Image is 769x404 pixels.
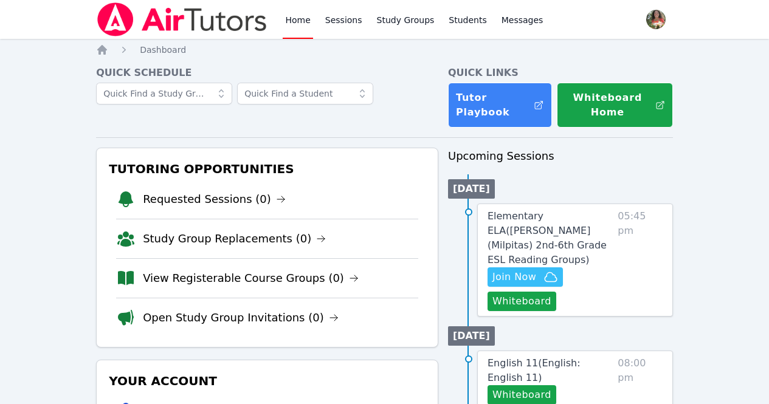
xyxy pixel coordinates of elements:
span: Messages [502,14,543,26]
span: Join Now [492,270,536,284]
a: Elementary ELA([PERSON_NAME] (Milpitas) 2nd-6th Grade ESL Reading Groups) [488,209,613,267]
li: [DATE] [448,326,495,346]
h4: Quick Schedule [96,66,438,80]
h3: Upcoming Sessions [448,148,673,165]
a: Requested Sessions (0) [143,191,286,208]
button: Whiteboard Home [557,83,673,128]
span: English 11 ( English: English 11 ) [488,357,581,383]
h3: Your Account [106,370,428,392]
a: Open Study Group Invitations (0) [143,309,339,326]
a: Dashboard [140,44,186,56]
img: Air Tutors [96,2,268,36]
a: View Registerable Course Groups (0) [143,270,359,287]
a: Study Group Replacements (0) [143,230,326,247]
nav: Breadcrumb [96,44,673,56]
span: Dashboard [140,45,186,55]
input: Quick Find a Student [237,83,373,104]
button: Join Now [488,267,563,287]
input: Quick Find a Study Group [96,83,232,104]
button: Whiteboard [488,292,556,311]
h3: Tutoring Opportunities [106,158,428,180]
span: Elementary ELA ( [PERSON_NAME] (Milpitas) 2nd-6th Grade ESL Reading Groups ) [488,210,607,265]
a: Tutor Playbook [448,83,552,128]
span: 05:45 pm [618,209,663,311]
li: [DATE] [448,179,495,199]
h4: Quick Links [448,66,673,80]
a: English 11(English: English 11) [488,356,613,385]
